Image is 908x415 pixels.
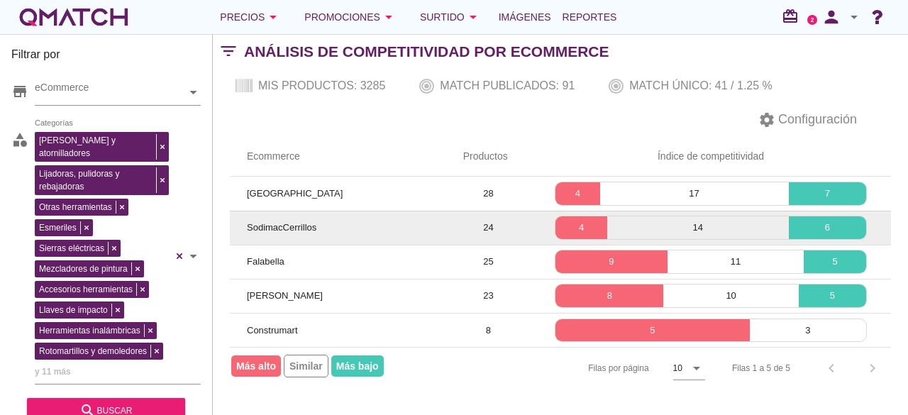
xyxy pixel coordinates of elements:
span: Más alto [231,355,281,377]
th: Productos: Not sorted. [446,137,531,177]
span: Construmart [247,325,298,336]
p: 5 [555,323,750,338]
span: Falabella [247,256,284,267]
div: 10 [673,362,682,375]
i: arrow_drop_down [688,360,705,377]
i: arrow_drop_down [846,9,863,26]
h2: Análisis de competitividad por Ecommerce [244,40,609,63]
span: [PERSON_NAME] y atornilladores [35,134,156,160]
td: 25 [446,245,531,279]
div: Promociones [304,9,397,26]
div: Filas por página [446,348,705,389]
span: Rotomartillos y demoledores [35,345,150,358]
p: 4 [555,221,607,235]
button: Configuración [747,107,868,133]
span: Más bajo [331,355,384,377]
p: 3 [750,323,866,338]
span: Accesorios herramientas [35,283,136,296]
div: Surtido [420,9,482,26]
span: [GEOGRAPHIC_DATA] [247,188,343,199]
p: 7 [789,187,866,201]
span: SodimacCerrillos [247,222,316,233]
div: Filas 1 a 5 de 5 [732,362,790,375]
p: 5 [804,255,866,269]
td: 8 [446,313,531,347]
p: 5 [799,289,866,303]
button: Surtido [409,3,493,31]
span: [PERSON_NAME] [247,290,323,301]
span: Reportes [563,9,617,26]
span: Herramientas inalámbricas [35,324,144,337]
p: 6 [789,221,866,235]
td: 24 [446,211,531,245]
div: Precios [220,9,282,26]
th: Ecommerce: Not sorted. [230,137,446,177]
button: Precios [209,3,293,31]
i: filter_list [213,51,244,52]
div: Clear all [172,128,187,384]
i: arrow_drop_down [265,9,282,26]
span: Similar [284,355,328,377]
p: 11 [668,255,804,269]
i: store [11,83,28,100]
span: Lijadoras, pulidoras y rebajadoras [35,167,156,193]
text: 2 [811,16,814,23]
span: Otras herramientas [35,201,116,214]
p: 8 [555,289,663,303]
span: y 11 más [35,365,71,379]
i: settings [758,111,775,128]
span: Imágenes [499,9,551,26]
p: 10 [663,289,798,303]
span: Sierras eléctricas [35,242,108,255]
a: Imágenes [493,3,557,31]
span: Esmeriles [35,221,80,234]
button: Promociones [293,3,409,31]
a: white-qmatch-logo [17,3,131,31]
h3: Filtrar por [11,46,201,69]
a: 2 [807,15,817,25]
span: Llaves de impacto [35,304,111,316]
i: category [11,131,28,148]
i: person [817,7,846,27]
td: 23 [446,279,531,313]
i: arrow_drop_down [465,9,482,26]
p: 14 [607,221,788,235]
th: Índice de competitividad: Not sorted. [531,137,891,177]
p: 17 [600,187,789,201]
p: 9 [555,255,668,269]
span: Mezcladores de pintura [35,262,131,275]
span: Configuración [775,110,857,129]
p: 4 [555,187,600,201]
i: arrow_drop_down [380,9,397,26]
a: Reportes [557,3,623,31]
td: 28 [446,177,531,211]
i: redeem [782,8,804,25]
